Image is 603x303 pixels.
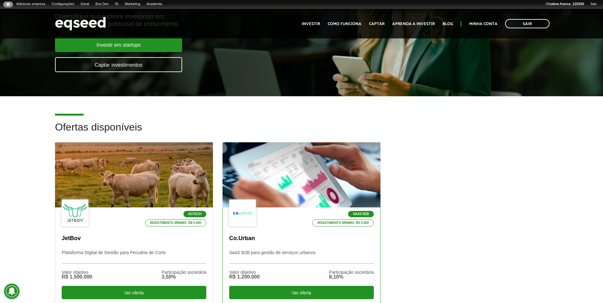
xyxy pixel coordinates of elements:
p: SaaS B2B [348,211,374,217]
a: Captar investimentos [55,57,182,72]
div: Valor objetivo [229,270,260,274]
div: R$ 1.200.000 [229,274,260,279]
a: Investir em startups [55,37,182,52]
strong: aline.franca_125350 [551,2,584,6]
a: RI [112,2,122,7]
a: Blog [442,22,453,26]
p: Investimento mínimo: R$ 5.000 [312,219,374,226]
div: R$ 1.500.000 [62,274,92,279]
span: Início [6,2,10,7]
a: Academia [143,2,165,7]
a: Investir [302,22,320,26]
img: EqSeed [55,15,106,32]
a: Minha conta [469,22,497,26]
a: Adicionar empresa [13,2,49,7]
a: Captar [369,22,385,26]
a: Geral [77,2,92,7]
div: Participação societária [161,270,206,274]
a: Oláaline.franca_125350 [543,2,587,7]
div: 3,50% [161,274,206,279]
p: JetBov [62,235,206,242]
p: SaaS B2B para gestão de serviços urbanos [229,250,374,264]
a: Configurações [49,2,78,7]
a: Marketing [122,2,143,7]
a: Como funciona [328,22,361,26]
div: Participação societária [329,270,374,274]
div: Valor objetivo [62,270,92,274]
a: Bus Dev [92,2,112,7]
div: 8,10% [329,274,374,279]
a: Início [3,2,13,8]
h2: Ofertas disponíveis [55,122,548,142]
p: Investimento mínimo: R$ 5.000 [145,219,207,226]
a: Sair [587,2,600,7]
p: Agtech [183,211,206,217]
p: Plataforma Digital de Gestão para Pecuária de Corte [62,250,206,264]
a: Sair [505,19,550,28]
div: Ver oferta [62,286,206,299]
p: Co.Urban [229,235,374,242]
a: Aprenda a investir [392,22,435,26]
div: Ver oferta [229,286,374,299]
